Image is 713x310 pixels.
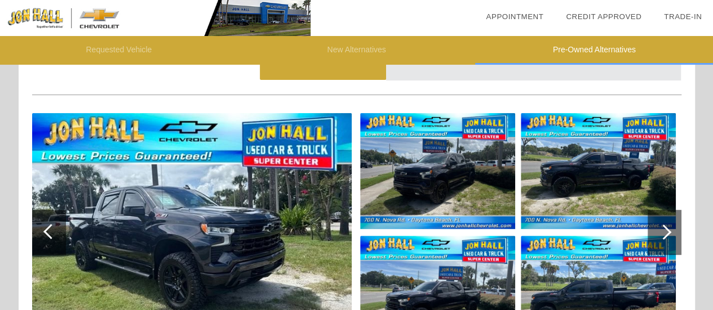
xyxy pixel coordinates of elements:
[238,36,476,65] li: New Alternatives
[486,12,543,21] a: Appointment
[475,36,713,65] li: Pre-Owned Alternatives
[360,113,515,229] img: 2.jpg
[521,113,676,229] img: 4.jpg
[566,12,641,21] a: Credit Approved
[664,12,702,21] a: Trade-In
